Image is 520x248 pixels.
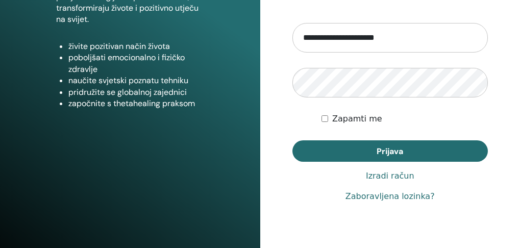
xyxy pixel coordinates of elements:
button: Prijava [292,140,488,162]
a: Izradi račun [366,170,414,182]
font: Prijava [377,146,403,157]
font: Zaboravljena lozinka? [345,191,435,201]
div: Održavaj me autentificiranim neograničeno ili dok se ručno ne odjavim [321,113,488,125]
font: Izradi račun [366,171,414,181]
font: započnite s thetahealing praksom [68,98,195,109]
font: naučite svjetski poznatu tehniku [68,75,188,86]
font: pridružite se globalnoj zajednici [68,87,187,97]
a: Zaboravljena lozinka? [345,190,435,203]
font: poboljšati emocionalno i fizičko zdravlje [68,52,185,74]
font: živite pozitivan način života [68,41,170,52]
font: Zapamti me [332,114,382,123]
